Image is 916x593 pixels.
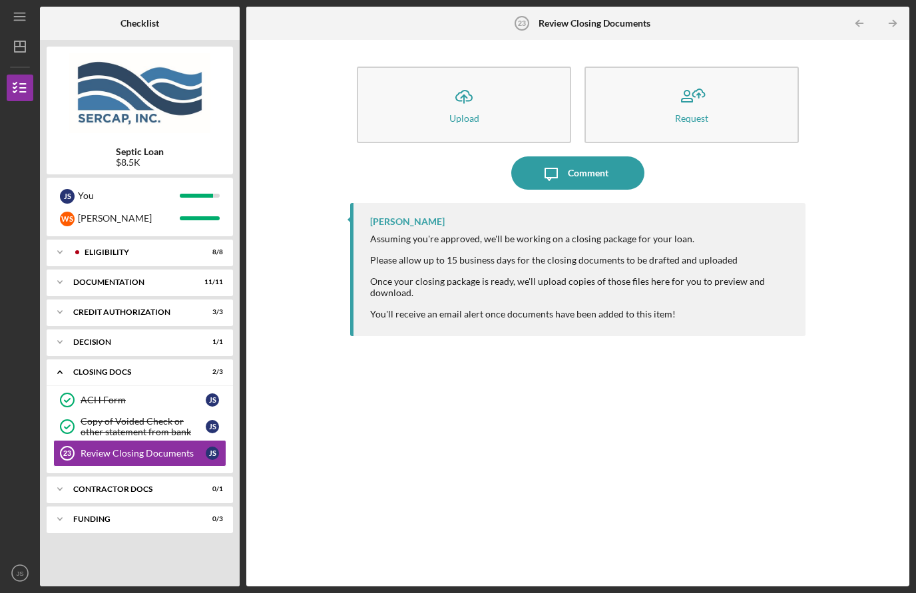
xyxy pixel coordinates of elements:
[73,338,190,346] div: Decision
[199,278,223,286] div: 11 / 11
[81,448,206,459] div: Review Closing Documents
[53,413,226,440] a: Copy of Voided Check or other statement from bankJS
[47,53,233,133] img: Product logo
[584,67,799,143] button: Request
[53,440,226,467] a: 23Review Closing DocumentsJS
[81,395,206,405] div: ACH Form
[357,67,571,143] button: Upload
[539,18,650,29] b: Review Closing Documents
[73,368,190,376] div: CLOSING DOCS
[60,189,75,204] div: J S
[206,420,219,433] div: J S
[206,393,219,407] div: J S
[73,515,190,523] div: Funding
[73,308,190,316] div: CREDIT AUTHORIZATION
[63,449,71,457] tspan: 23
[199,338,223,346] div: 1 / 1
[511,156,644,190] button: Comment
[7,560,33,586] button: JS
[78,184,180,207] div: You
[518,19,526,27] tspan: 23
[568,156,608,190] div: Comment
[199,515,223,523] div: 0 / 3
[16,570,23,577] text: JS
[116,157,164,168] div: $8.5K
[81,416,206,437] div: Copy of Voided Check or other statement from bank
[73,278,190,286] div: Documentation
[199,368,223,376] div: 2 / 3
[370,276,792,297] div: Once your closing package is ready, we'll upload copies of those files here for you to preview an...
[199,248,223,256] div: 8 / 8
[675,113,708,123] div: Request
[199,485,223,493] div: 0 / 1
[73,485,190,493] div: Contractor Docs
[370,216,445,227] div: [PERSON_NAME]
[116,146,164,157] b: Septic Loan
[370,309,792,319] div: You'll receive an email alert once documents have been added to this item!
[120,18,159,29] b: Checklist
[78,207,180,230] div: [PERSON_NAME]
[53,387,226,413] a: ACH FormJS
[85,248,190,256] div: Eligibility
[60,212,75,226] div: W S
[199,308,223,316] div: 3 / 3
[370,255,792,266] div: Please allow up to 15 business days for the closing documents to be drafted and uploaded
[449,113,479,123] div: Upload
[370,234,792,244] div: Assuming you're approved, we'll be working on a closing package for your loan.
[206,447,219,460] div: J S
